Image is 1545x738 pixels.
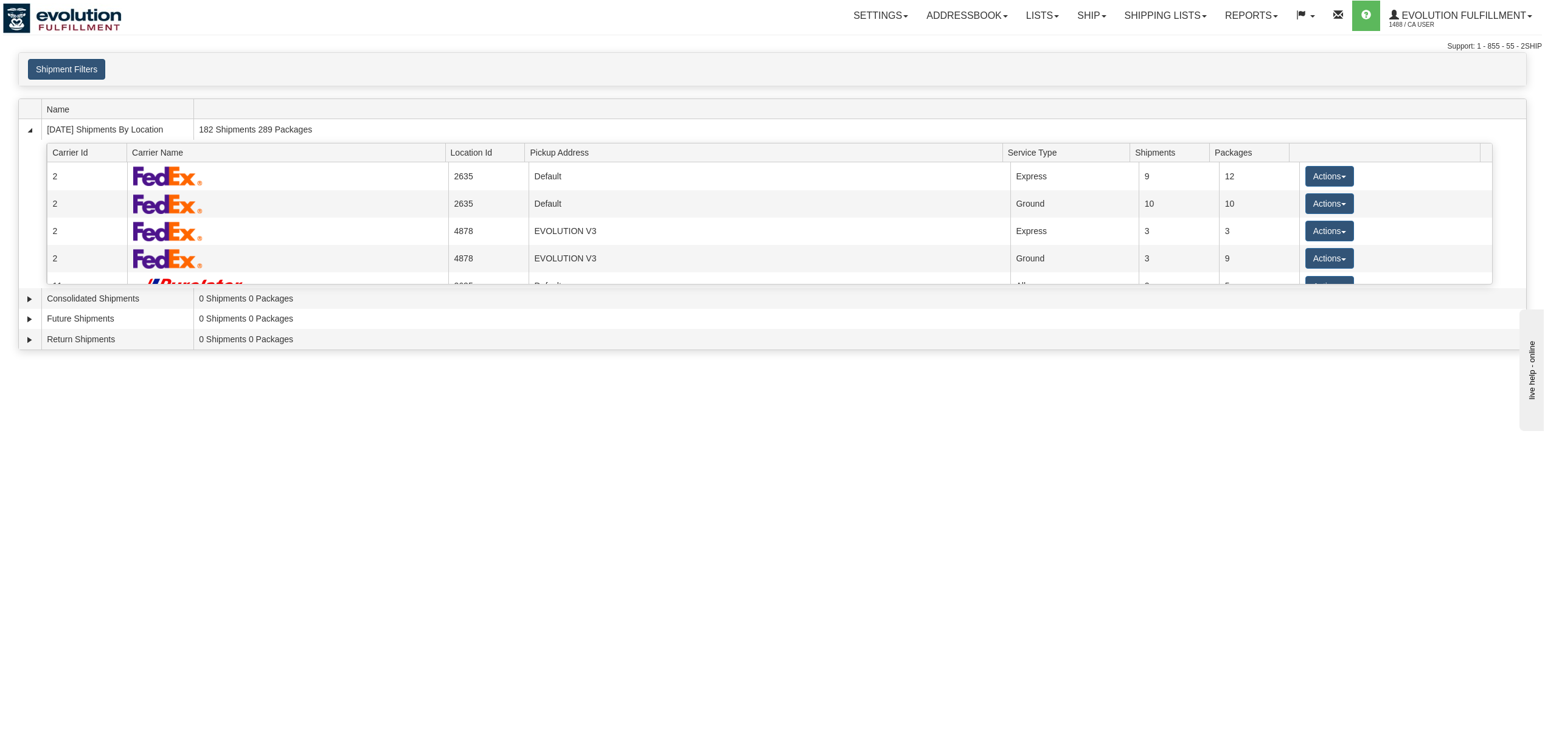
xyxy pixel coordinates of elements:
[529,245,1010,272] td: EVOLUTION V3
[1017,1,1068,31] a: Lists
[1010,245,1139,272] td: Ground
[24,293,36,305] a: Expand
[41,288,193,309] td: Consolidated Shipments
[1010,162,1139,190] td: Express
[133,166,203,186] img: FedEx Express®
[41,119,193,140] td: [DATE] Shipments By Location
[844,1,917,31] a: Settings
[530,143,1002,162] span: Pickup Address
[133,278,248,294] img: Purolator
[3,41,1542,52] div: Support: 1 - 855 - 55 - 2SHIP
[1305,193,1354,214] button: Actions
[1380,1,1541,31] a: Evolution Fulfillment 1488 / CA User
[1116,1,1216,31] a: Shipping lists
[133,194,203,214] img: FedEx Express®
[52,143,127,162] span: Carrier Id
[1517,307,1544,431] iframe: chat widget
[1139,162,1219,190] td: 9
[1139,245,1219,272] td: 3
[529,272,1010,300] td: Default
[193,309,1526,329] td: 0 Shipments 0 Packages
[133,221,203,241] img: FedEx Express®
[41,329,193,350] td: Return Shipments
[47,245,127,272] td: 2
[1305,166,1354,187] button: Actions
[1135,143,1209,162] span: Shipments
[24,124,36,136] a: Collapse
[193,329,1526,350] td: 0 Shipments 0 Packages
[1010,272,1139,300] td: All
[1010,190,1139,218] td: Ground
[1305,276,1354,297] button: Actions
[1008,143,1130,162] span: Service Type
[1219,162,1299,190] td: 12
[24,313,36,325] a: Expand
[47,190,127,218] td: 2
[1399,10,1526,21] span: Evolution Fulfillment
[529,162,1010,190] td: Default
[1389,19,1481,31] span: 1488 / CA User
[1216,1,1287,31] a: Reports
[1010,218,1139,245] td: Express
[448,190,529,218] td: 2635
[1139,190,1219,218] td: 10
[28,59,105,80] button: Shipment Filters
[193,119,1526,140] td: 182 Shipments 289 Packages
[1219,218,1299,245] td: 3
[917,1,1017,31] a: Addressbook
[47,100,193,119] span: Name
[1219,272,1299,300] td: 5
[132,143,445,162] span: Carrier Name
[1305,248,1354,269] button: Actions
[529,190,1010,218] td: Default
[529,218,1010,245] td: EVOLUTION V3
[448,218,529,245] td: 4878
[1305,221,1354,241] button: Actions
[1068,1,1115,31] a: Ship
[193,288,1526,309] td: 0 Shipments 0 Packages
[47,272,127,300] td: 11
[448,162,529,190] td: 2635
[1139,218,1219,245] td: 3
[1219,190,1299,218] td: 10
[3,3,122,33] img: logo1488.jpg
[41,309,193,329] td: Future Shipments
[1219,245,1299,272] td: 9
[133,249,203,269] img: FedEx Express®
[9,10,113,19] div: live help - online
[448,272,529,300] td: 2635
[47,218,127,245] td: 2
[448,245,529,272] td: 4878
[1215,143,1289,162] span: Packages
[1139,272,1219,300] td: 2
[24,334,36,346] a: Expand
[47,162,127,190] td: 2
[451,143,525,162] span: Location Id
